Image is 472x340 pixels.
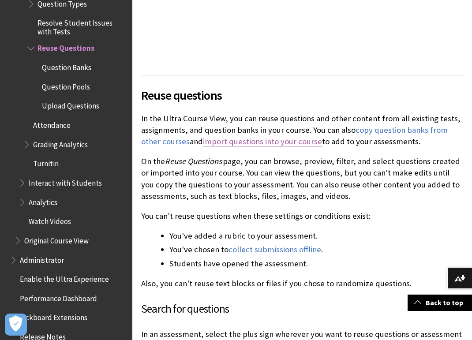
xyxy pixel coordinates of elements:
[169,243,463,256] li: You've chosen to .
[42,79,90,91] span: Question Pools
[20,253,64,265] span: Administrator
[33,157,59,168] span: Turnitin
[141,156,463,202] p: On the page, you can browse, preview, filter, and select questions created or imported into your ...
[141,278,463,289] p: Also, you can't reuse text blocks or files if you chose to randomize questions.
[165,156,222,166] span: Reuse Questions
[169,230,463,242] li: You've added a rubric to your assessment.
[33,118,71,130] span: Attendance
[42,60,91,72] span: Question Banks
[141,125,448,147] a: copy question banks from other courses
[29,214,71,226] span: Watch Videos
[20,272,109,284] span: Enable the Ultra Experience
[408,295,472,311] a: Back to top
[37,15,126,36] span: Resolve Student Issues with Tests
[29,176,102,187] span: Interact with Students
[203,136,322,147] a: import questions into your course
[169,258,463,270] li: Students have opened the assessment.
[229,244,321,255] a: collect submissions offline
[141,301,463,318] h3: Search for questions
[15,310,87,322] span: Blackboard Extensions
[141,113,463,148] p: In the Ultra Course View, you can reuse questions and other content from all existing tests, assi...
[37,41,94,53] span: Reuse Questions
[20,291,97,303] span: Performance Dashboard
[141,210,463,222] p: You can't reuse questions when these settings or conditions exist:
[5,314,27,336] button: Open Preferences
[24,233,89,245] span: Original Course View
[33,137,88,149] span: Grading Analytics
[141,86,463,105] span: Reuse questions
[29,195,57,207] span: Analytics
[42,99,99,111] span: Upload Questions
